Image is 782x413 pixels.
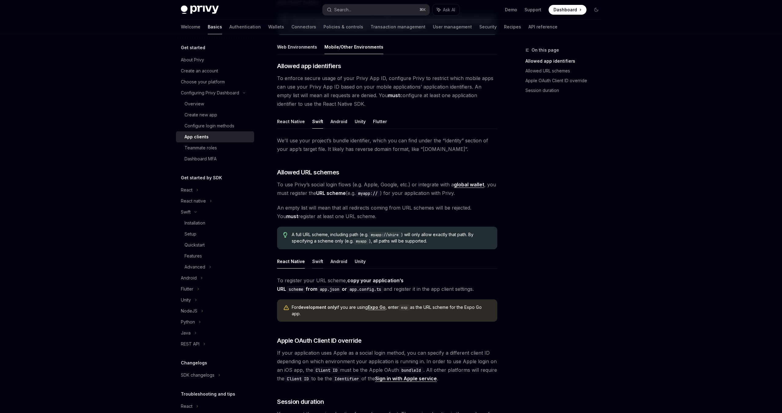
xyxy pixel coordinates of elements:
[185,100,204,108] div: Overview
[368,232,401,238] code: myapp://shire
[277,276,497,293] span: To register your URL scheme, and register it in the app client settings.
[176,239,254,250] a: Quickstart
[176,228,254,239] a: Setup
[375,375,437,382] a: Sign in with Apple service
[277,168,339,177] span: Allowed URL schemes
[185,133,209,141] div: App clients
[277,203,497,221] span: An empty list will mean that all redirects coming from URL schemes will be rejected. You register...
[528,20,557,34] a: API reference
[176,54,254,65] a: About Privy
[181,174,222,181] h5: Get started by SDK
[185,252,202,260] div: Features
[185,144,217,152] div: Teammate roles
[181,208,191,216] div: Swift
[277,254,305,269] button: React Native
[277,180,497,197] span: To use Privy’s social login flows (e.g. Apple, Google, etc.) or integrate with a , you must regis...
[176,120,254,131] a: Configure login methods
[324,40,383,54] button: Mobile/Other Environments
[283,232,287,238] svg: Tip
[181,197,206,205] div: React native
[312,254,323,269] button: Swift
[181,390,235,398] h5: Troubleshooting and tips
[368,305,386,310] a: Expo Go
[277,336,361,345] span: Apple OAuth Client ID override
[549,5,586,15] a: Dashboard
[286,213,298,219] strong: must
[316,190,346,196] strong: URL scheme
[525,76,606,86] a: Apple OAuth Client ID override
[334,6,351,13] div: Search...
[181,359,207,367] h5: Changelogs
[181,318,195,326] div: Python
[176,131,254,142] a: App clients
[284,375,311,382] code: Client ID
[181,44,205,51] h5: Get started
[419,7,426,12] span: ⌘ K
[554,7,577,13] span: Dashboard
[479,20,497,34] a: Security
[181,56,204,64] div: About Privy
[292,304,491,317] div: For if you are using , enter as the URL scheme for the Expo Go app.
[504,20,521,34] a: Recipes
[525,66,606,76] a: Allowed URL schemes
[277,397,324,406] span: Session duration
[181,329,191,337] div: Java
[292,232,491,244] span: A full URL scheme, including path (e.g. ) will only allow exactly that path. By specifying a sche...
[433,4,459,15] button: Ask AI
[286,286,306,293] code: scheme
[347,286,384,293] code: app.config.ts
[532,46,559,54] span: On this page
[323,20,363,34] a: Policies & controls
[181,89,239,97] div: Configuring Privy Dashboard
[268,20,284,34] a: Wallets
[277,349,497,383] span: If your application uses Apple as a social login method, you can specify a different client ID de...
[176,109,254,120] a: Create new app
[185,219,205,227] div: Installation
[181,371,214,379] div: SDK changelogs
[181,307,197,315] div: NodeJS
[317,286,342,293] code: app.json
[355,114,366,129] button: Unity
[208,20,222,34] a: Basics
[176,250,254,261] a: Features
[176,65,254,76] a: Create an account
[181,274,197,282] div: Android
[181,78,225,86] div: Choose your platform
[185,263,205,271] div: Advanced
[176,217,254,228] a: Installation
[591,5,601,15] button: Toggle dark mode
[454,181,484,188] a: global wallet
[313,367,340,374] code: Client ID
[524,7,541,13] a: Support
[505,7,517,13] a: Demo
[399,305,410,311] code: exp
[185,155,217,163] div: Dashboard MFA
[181,20,200,34] a: Welcome
[185,122,234,130] div: Configure login methods
[185,230,196,238] div: Setup
[277,277,404,292] strong: copy your application’s URL from or
[277,40,317,54] button: Web Environments
[356,190,380,197] code: myapp://
[443,7,455,13] span: Ask AI
[176,142,254,153] a: Teammate roles
[298,305,337,310] strong: development only
[176,76,254,87] a: Choose your platform
[176,153,254,164] a: Dashboard MFA
[371,20,426,34] a: Transaction management
[181,403,192,410] div: React
[181,67,218,75] div: Create an account
[277,114,305,129] button: React Native
[312,114,323,129] button: Swift
[185,111,217,119] div: Create new app
[277,136,497,153] span: We’ll use your project’s bundle identifier, which you can find under the “Identity” section of yo...
[176,98,254,109] a: Overview
[525,86,606,95] a: Session duration
[283,305,289,311] svg: Warning
[525,56,606,66] a: Allowed app identifiers
[388,92,400,98] strong: must
[181,296,191,304] div: Unity
[323,4,429,15] button: Search...⌘K
[433,20,472,34] a: User management
[355,254,366,269] button: Unity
